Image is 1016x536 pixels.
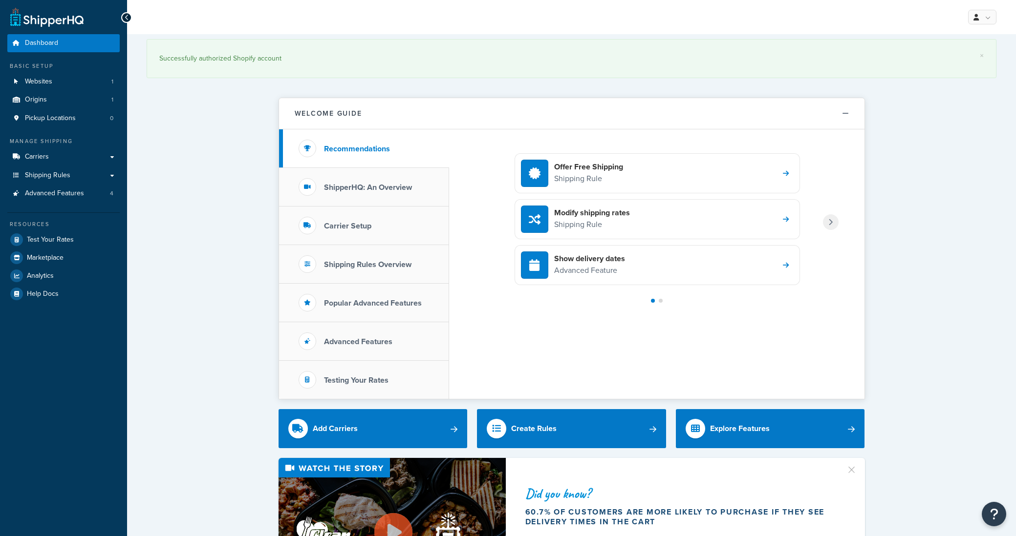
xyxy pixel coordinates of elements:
[554,264,625,277] p: Advanced Feature
[525,507,834,527] div: 60.7% of customers are more likely to purchase if they see delivery times in the cart
[7,285,120,303] a: Help Docs
[324,299,422,308] h3: Popular Advanced Features
[710,422,770,435] div: Explore Features
[324,222,371,230] h3: Carrier Setup
[7,231,120,248] a: Test Your Rates
[525,487,834,500] div: Did you know?
[7,137,120,145] div: Manage Shipping
[7,185,120,203] li: Advanced Features
[25,171,70,180] span: Shipping Rules
[25,39,58,47] span: Dashboard
[25,114,76,123] span: Pickup Locations
[554,218,630,231] p: Shipping Rule
[554,253,625,264] h4: Show delivery dates
[110,114,113,123] span: 0
[676,409,865,448] a: Explore Features
[324,260,411,269] h3: Shipping Rules Overview
[554,162,623,172] h4: Offer Free Shipping
[27,254,64,262] span: Marketplace
[7,73,120,91] li: Websites
[7,62,120,70] div: Basic Setup
[279,98,865,129] button: Welcome Guide
[279,409,468,448] a: Add Carriers
[7,73,120,91] a: Websites1
[111,96,113,104] span: 1
[25,189,84,198] span: Advanced Features
[27,236,74,244] span: Test Your Rates
[27,272,54,280] span: Analytics
[7,249,120,267] a: Marketplace
[7,109,120,127] a: Pickup Locations0
[324,144,390,153] h3: Recommendations
[511,422,557,435] div: Create Rules
[477,409,666,448] a: Create Rules
[25,153,49,161] span: Carriers
[554,172,623,185] p: Shipping Rule
[313,422,358,435] div: Add Carriers
[7,148,120,166] a: Carriers
[7,91,120,109] a: Origins1
[982,502,1006,526] button: Open Resource Center
[7,109,120,127] li: Pickup Locations
[324,376,389,385] h3: Testing Your Rates
[554,207,630,218] h4: Modify shipping rates
[7,220,120,228] div: Resources
[25,96,47,104] span: Origins
[324,337,392,346] h3: Advanced Features
[7,185,120,203] a: Advanced Features4
[159,52,984,65] div: Successfully authorized Shopify account
[980,52,984,60] a: ×
[111,78,113,86] span: 1
[324,183,412,192] h3: ShipperHQ: An Overview
[7,34,120,52] a: Dashboard
[7,166,120,185] a: Shipping Rules
[110,189,113,198] span: 4
[27,290,59,298] span: Help Docs
[25,78,52,86] span: Websites
[295,110,362,117] h2: Welcome Guide
[7,267,120,285] a: Analytics
[7,91,120,109] li: Origins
